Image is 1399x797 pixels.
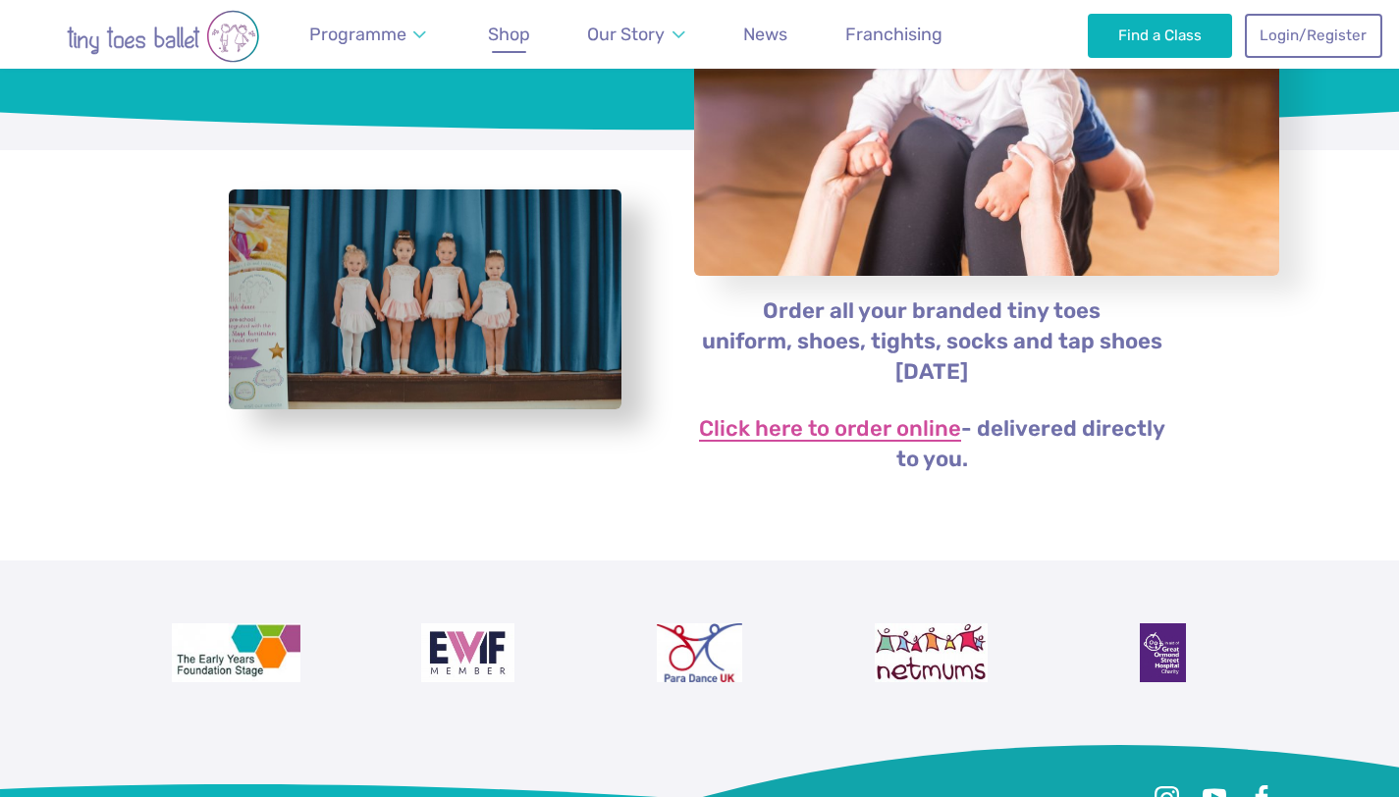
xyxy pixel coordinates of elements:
img: tiny toes ballet [26,10,300,63]
span: Programme [309,24,406,44]
p: - delivered directly to you. [693,414,1171,475]
span: Our Story [587,24,665,44]
span: Shop [488,24,530,44]
img: Encouraging Women Into Franchising [421,623,514,682]
a: Find a Class [1088,14,1232,57]
a: Shop [479,13,539,57]
img: The Early Years Foundation Stage [172,623,301,682]
a: Franchising [836,13,951,57]
a: News [734,13,796,57]
a: Programme [300,13,436,57]
span: Franchising [845,24,942,44]
a: View full-size image [229,189,621,410]
span: News [743,24,787,44]
a: Click here to order online [699,418,961,442]
a: Our Story [578,13,694,57]
img: Para Dance UK [657,623,741,682]
a: Login/Register [1245,14,1382,57]
p: Order all your branded tiny toes uniform, shoes, tights, socks and tap shoes [DATE] [693,296,1171,388]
